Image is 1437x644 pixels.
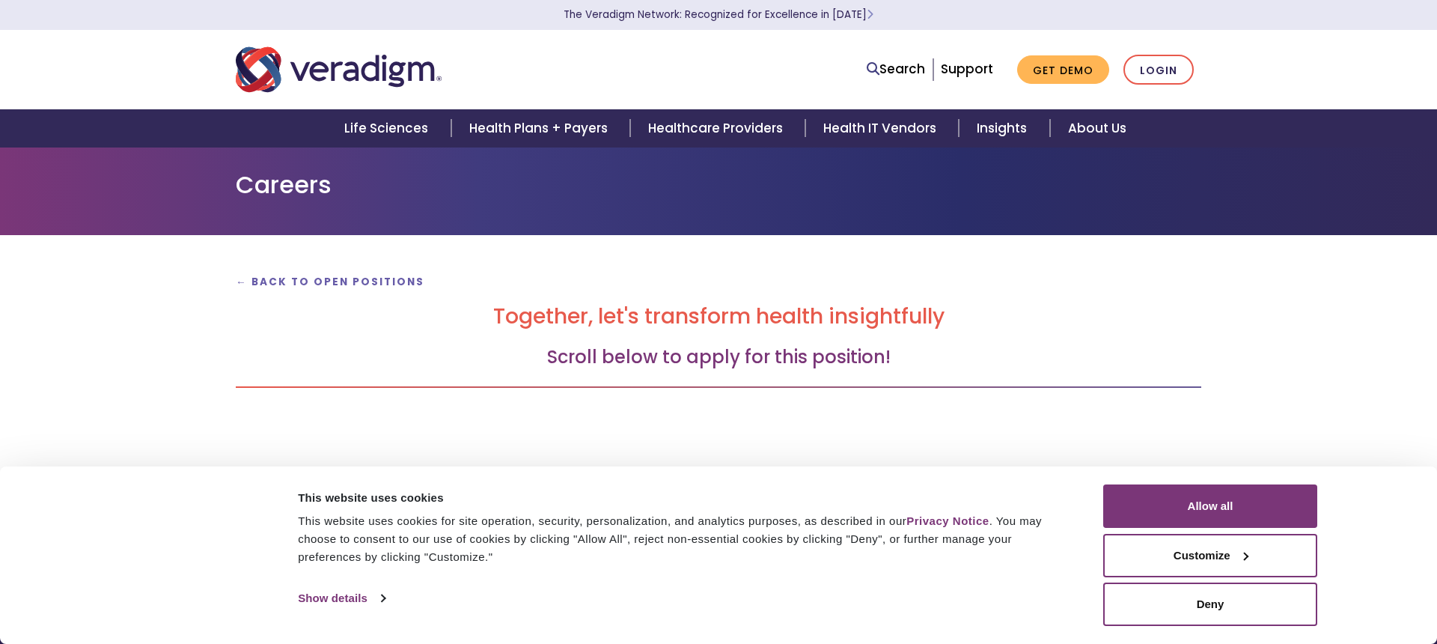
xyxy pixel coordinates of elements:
a: Show details [298,587,385,610]
a: Login [1123,55,1194,85]
a: About Us [1050,109,1144,148]
a: Health IT Vendors [805,109,959,148]
a: Healthcare Providers [630,109,805,148]
a: ← Back to Open Positions [236,275,424,289]
h2: Together, let's transform health insightfully [236,304,1201,329]
a: Search [867,59,925,79]
h1: Careers [236,171,1201,199]
button: Allow all [1103,484,1317,528]
a: Get Demo [1017,55,1109,85]
span: Learn More [867,7,873,22]
a: Health Plans + Payers [451,109,630,148]
div: This website uses cookies [298,489,1070,507]
div: This website uses cookies for site operation, security, personalization, and analytics purposes, ... [298,512,1070,566]
button: Customize [1103,534,1317,577]
a: Life Sciences [326,109,451,148]
a: Insights [959,109,1049,148]
button: Deny [1103,583,1317,626]
h3: Scroll below to apply for this position! [236,347,1201,368]
img: Veradigm logo [236,45,442,94]
a: The Veradigm Network: Recognized for Excellence in [DATE]Learn More [564,7,873,22]
a: Support [941,60,993,78]
a: Privacy Notice [906,514,989,527]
